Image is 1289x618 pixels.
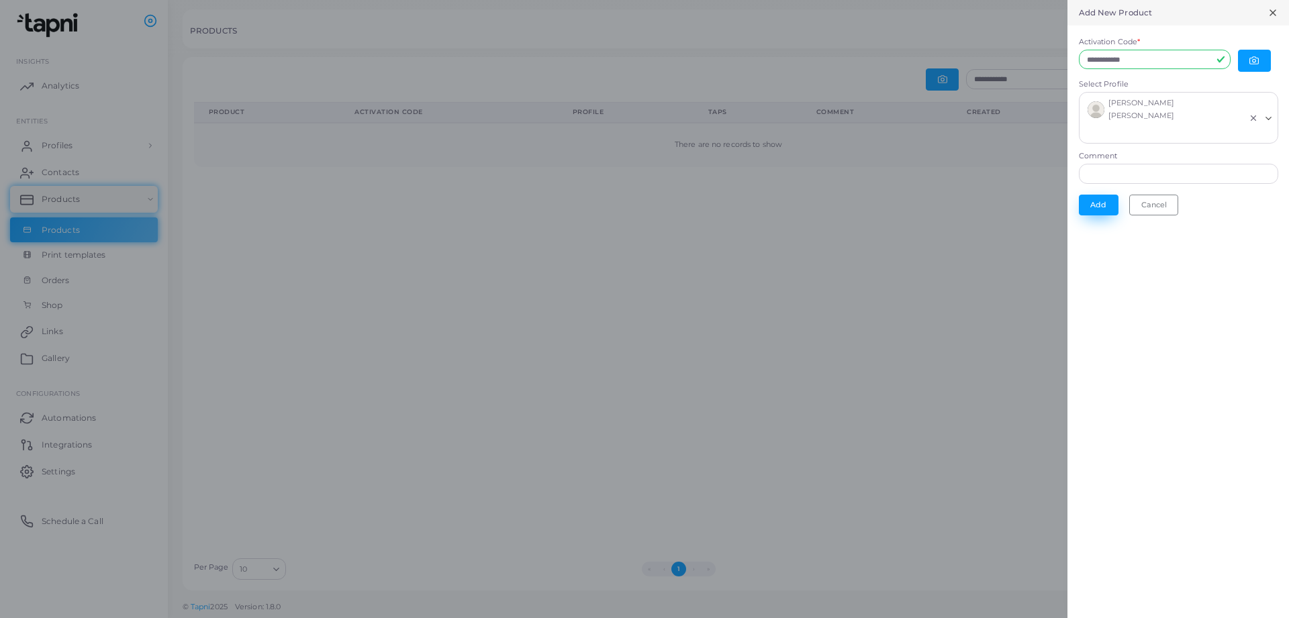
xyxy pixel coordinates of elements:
input: Search for option [1085,125,1245,140]
button: Clear Selected [1249,113,1258,123]
span: [PERSON_NAME] [PERSON_NAME] [1108,97,1242,123]
div: Search for option [1079,92,1278,144]
img: avatar [1088,101,1104,118]
h5: Add New Product [1079,8,1153,17]
label: Comment [1079,151,1118,162]
button: Add [1079,195,1118,215]
label: Select Profile [1079,79,1278,90]
label: Activation Code [1079,37,1141,48]
button: Cancel [1129,195,1178,215]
